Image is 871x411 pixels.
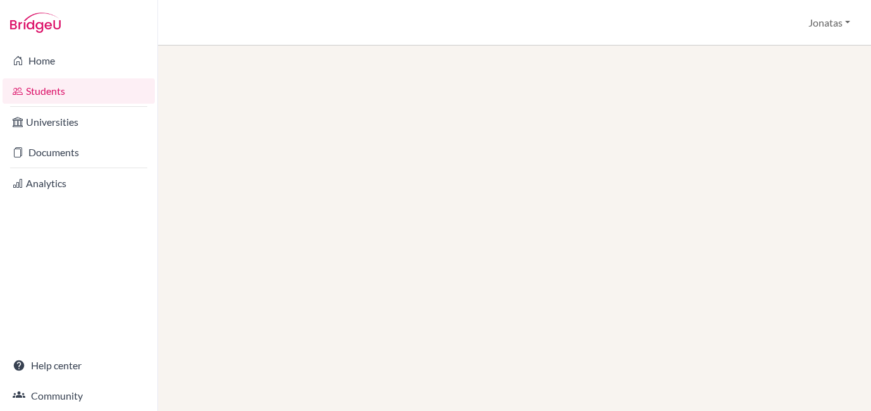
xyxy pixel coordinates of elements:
a: Help center [3,353,155,378]
button: Jonatas [803,11,856,35]
a: Home [3,48,155,73]
a: Community [3,383,155,408]
a: Universities [3,109,155,135]
img: Bridge-U [10,13,61,33]
a: Documents [3,140,155,165]
a: Students [3,78,155,104]
a: Analytics [3,171,155,196]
